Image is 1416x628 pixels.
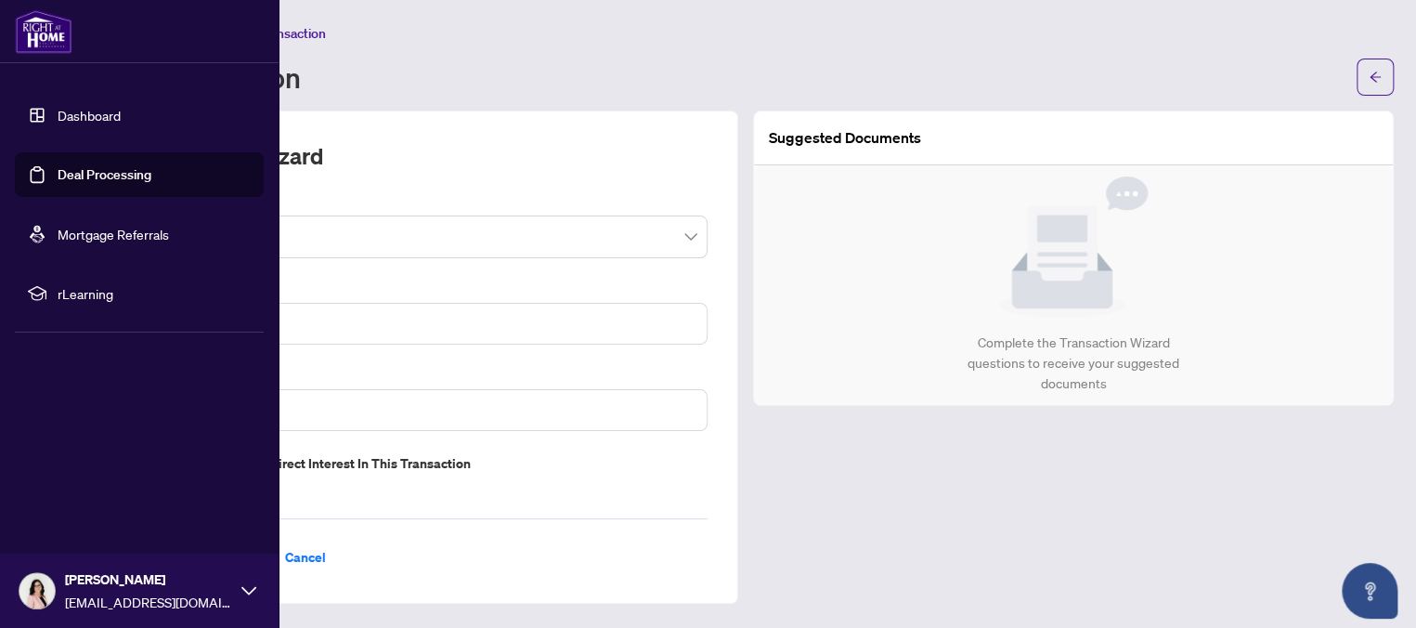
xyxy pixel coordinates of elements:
img: Null State Icon [999,177,1148,318]
a: Mortgage Referrals [58,226,169,242]
span: rLearning [58,283,251,304]
span: [EMAIL_ADDRESS][DOMAIN_NAME] [65,592,232,612]
a: Deal Processing [58,166,151,183]
label: Property Address [127,367,708,387]
button: Open asap [1342,563,1397,619]
span: arrow-left [1369,71,1382,84]
img: logo [15,9,72,54]
span: Cancel [285,543,326,572]
label: MLS ID [127,281,708,301]
span: Add Transaction [231,25,326,42]
img: Profile Icon [19,573,55,608]
article: Suggested Documents [769,126,921,150]
label: Transaction Type [127,193,708,214]
a: Dashboard [58,107,121,124]
div: Complete the Transaction Wizard questions to receive your suggested documents [947,333,1199,394]
label: Do you have direct or indirect interest in this transaction [127,453,708,474]
span: [PERSON_NAME] [65,569,232,590]
button: Cancel [270,542,341,573]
